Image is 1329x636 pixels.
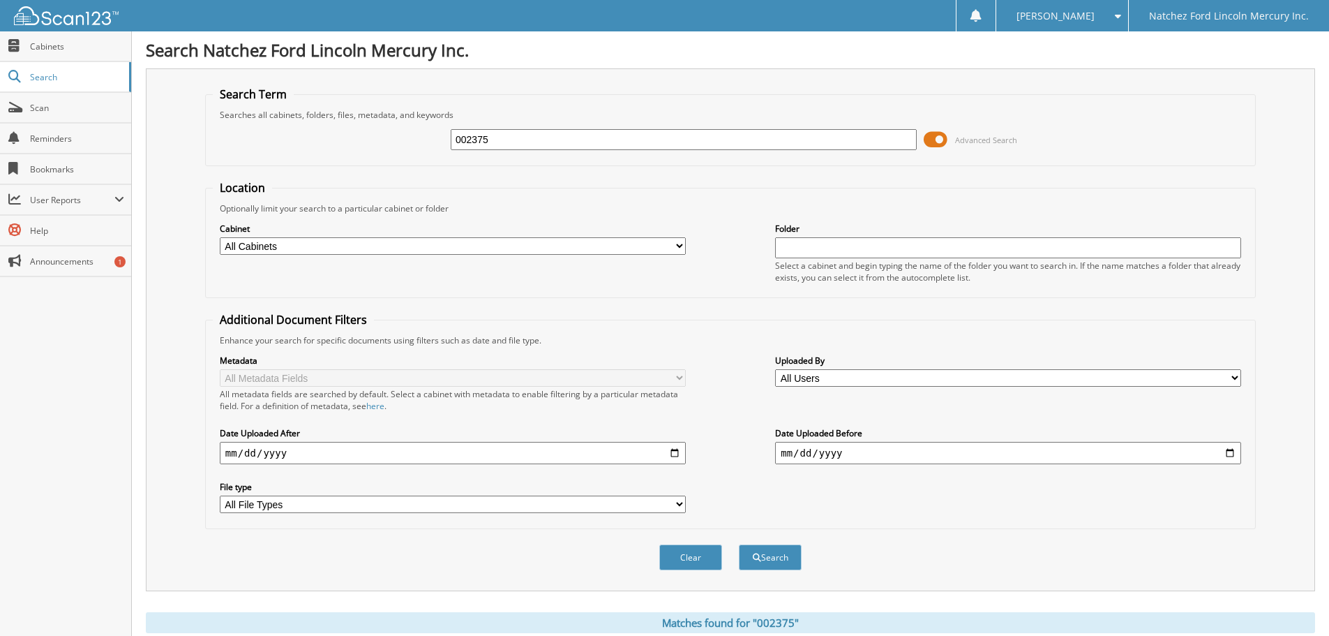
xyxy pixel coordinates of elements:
button: Search [739,545,802,570]
label: File type [220,481,686,493]
span: Scan [30,102,124,114]
div: Matches found for "002375" [146,612,1315,633]
label: Uploaded By [775,355,1241,367]
input: end [775,442,1241,464]
span: Help [30,225,124,237]
legend: Additional Document Filters [213,312,374,327]
div: 1 [114,256,126,267]
div: All metadata fields are searched by default. Select a cabinet with metadata to enable filtering b... [220,388,686,412]
span: Natchez Ford Lincoln Mercury Inc. [1149,12,1309,20]
span: Reminders [30,133,124,145]
span: Bookmarks [30,163,124,175]
legend: Location [213,180,272,195]
label: Folder [775,223,1241,235]
label: Metadata [220,355,686,367]
span: Announcements [30,256,124,267]
div: Enhance your search for specific documents using filters such as date and file type. [213,334,1248,346]
label: Cabinet [220,223,686,235]
span: Advanced Search [955,135,1017,145]
button: Clear [659,545,722,570]
a: here [366,400,384,412]
span: Cabinets [30,40,124,52]
label: Date Uploaded After [220,427,686,439]
input: start [220,442,686,464]
label: Date Uploaded Before [775,427,1241,439]
span: [PERSON_NAME] [1016,12,1095,20]
span: Search [30,71,122,83]
h1: Search Natchez Ford Lincoln Mercury Inc. [146,38,1315,61]
span: User Reports [30,194,114,206]
img: scan123-logo-white.svg [14,6,119,25]
legend: Search Term [213,87,294,102]
div: Select a cabinet and begin typing the name of the folder you want to search in. If the name match... [775,260,1241,283]
div: Optionally limit your search to a particular cabinet or folder [213,202,1248,214]
div: Searches all cabinets, folders, files, metadata, and keywords [213,109,1248,121]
